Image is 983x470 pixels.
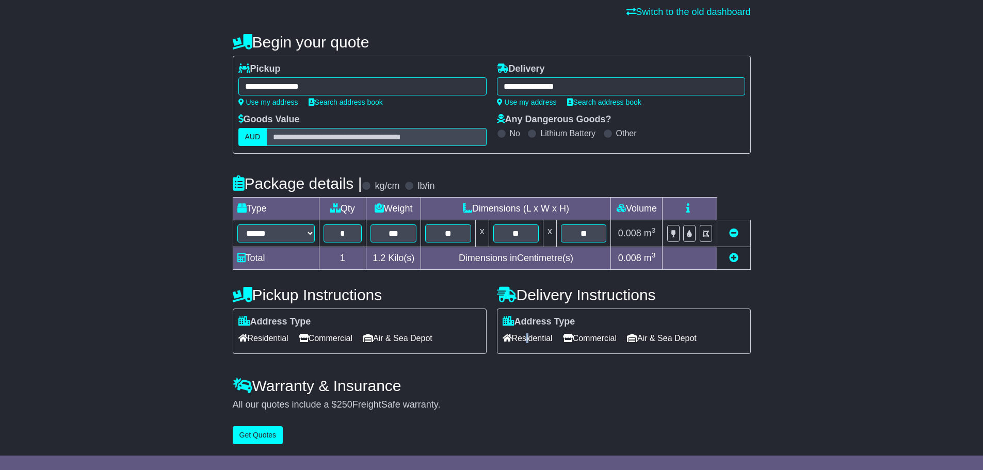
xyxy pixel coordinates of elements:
span: 250 [337,399,352,410]
span: 1.2 [373,253,385,263]
td: Type [233,198,319,220]
span: Air & Sea Depot [363,330,432,346]
span: Commercial [299,330,352,346]
a: Use my address [497,98,557,106]
label: Address Type [503,316,575,328]
h4: Pickup Instructions [233,286,487,303]
h4: Warranty & Insurance [233,377,751,394]
td: Qty [319,198,366,220]
span: Commercial [563,330,617,346]
span: m [644,253,656,263]
h4: Begin your quote [233,34,751,51]
span: Air & Sea Depot [627,330,697,346]
label: No [510,128,520,138]
label: Any Dangerous Goods? [497,114,611,125]
td: x [475,220,489,247]
label: Lithium Battery [540,128,595,138]
span: 0.008 [618,253,641,263]
h4: Package details | [233,175,362,192]
a: Search address book [309,98,383,106]
label: lb/in [417,181,434,192]
div: All our quotes include a $ FreightSafe warranty. [233,399,751,411]
button: Get Quotes [233,426,283,444]
a: Use my address [238,98,298,106]
a: Add new item [729,253,738,263]
td: Kilo(s) [366,247,421,270]
label: Address Type [238,316,311,328]
span: 0.008 [618,228,641,238]
sup: 3 [652,251,656,259]
label: AUD [238,128,267,146]
label: kg/cm [375,181,399,192]
td: x [543,220,557,247]
span: Residential [503,330,553,346]
span: Residential [238,330,288,346]
td: Dimensions in Centimetre(s) [421,247,611,270]
td: Volume [611,198,663,220]
td: Dimensions (L x W x H) [421,198,611,220]
label: Delivery [497,63,545,75]
td: Total [233,247,319,270]
a: Switch to the old dashboard [626,7,750,17]
a: Search address book [567,98,641,106]
a: Remove this item [729,228,738,238]
h4: Delivery Instructions [497,286,751,303]
sup: 3 [652,226,656,234]
td: Weight [366,198,421,220]
label: Other [616,128,637,138]
label: Goods Value [238,114,300,125]
span: m [644,228,656,238]
td: 1 [319,247,366,270]
label: Pickup [238,63,281,75]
